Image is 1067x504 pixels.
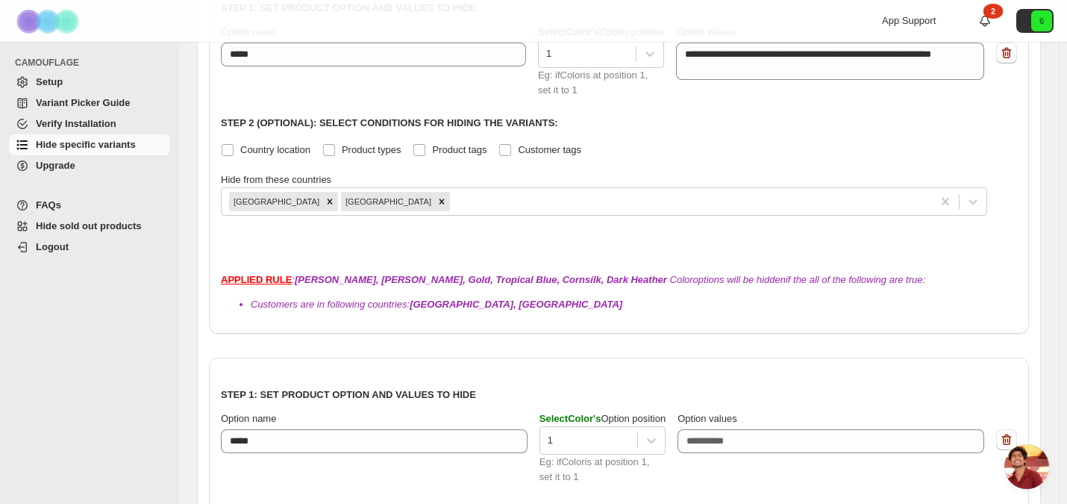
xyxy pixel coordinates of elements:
[221,274,292,285] strong: APPLIED RULE
[240,144,310,155] span: Country location
[9,216,170,237] a: Hide sold out products
[9,195,170,216] a: FAQs
[221,388,1017,402] p: Step 1: Set product option and values to hide
[539,455,666,485] div: Eg: if Color is at position 1, set it to 1
[410,299,622,310] b: [GEOGRAPHIC_DATA], [GEOGRAPHIC_DATA]
[434,192,450,211] div: Remove New Zealand
[539,413,601,424] span: Select Color 's
[9,237,170,258] a: Logout
[9,155,170,176] a: Upgrade
[36,139,136,150] span: Hide specific variants
[977,13,992,28] a: 2
[432,144,486,155] span: Product tags
[518,144,581,155] span: Customer tags
[229,192,322,211] div: [GEOGRAPHIC_DATA]
[12,1,87,42] img: Camouflage
[9,134,170,155] a: Hide specific variants
[36,76,63,87] span: Setup
[221,174,331,185] span: Hide from these countries
[36,199,61,211] span: FAQs
[221,413,276,424] span: Option name
[9,93,170,113] a: Variant Picker Guide
[221,273,1017,312] div: : Color options will be hidden if the all of the following are true:
[221,116,1017,131] p: Step 2 (Optional): Select conditions for hiding the variants:
[36,220,142,231] span: Hide sold out products
[1031,10,1052,31] span: Avatar with initials 6
[1004,444,1049,489] div: Open chat
[882,15,936,26] span: App Support
[1039,16,1044,25] text: 6
[538,68,664,98] div: Eg: if Color is at position 1, set it to 1
[15,57,172,69] span: CAMOUFLAGE
[9,72,170,93] a: Setup
[342,144,401,155] span: Product types
[36,160,75,171] span: Upgrade
[295,274,667,285] b: [PERSON_NAME], [PERSON_NAME], Gold, Tropical Blue, Cornsilk, Dark Heather
[36,241,69,252] span: Logout
[341,192,434,211] div: [GEOGRAPHIC_DATA]
[251,299,622,310] span: Customers are in following countries:
[539,413,666,424] span: Option position
[36,118,116,129] span: Verify Installation
[1016,9,1054,33] button: Avatar with initials 6
[322,192,338,211] div: Remove Australia
[36,97,130,108] span: Variant Picker Guide
[9,113,170,134] a: Verify Installation
[983,4,1003,19] div: 2
[678,413,737,424] span: Option values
